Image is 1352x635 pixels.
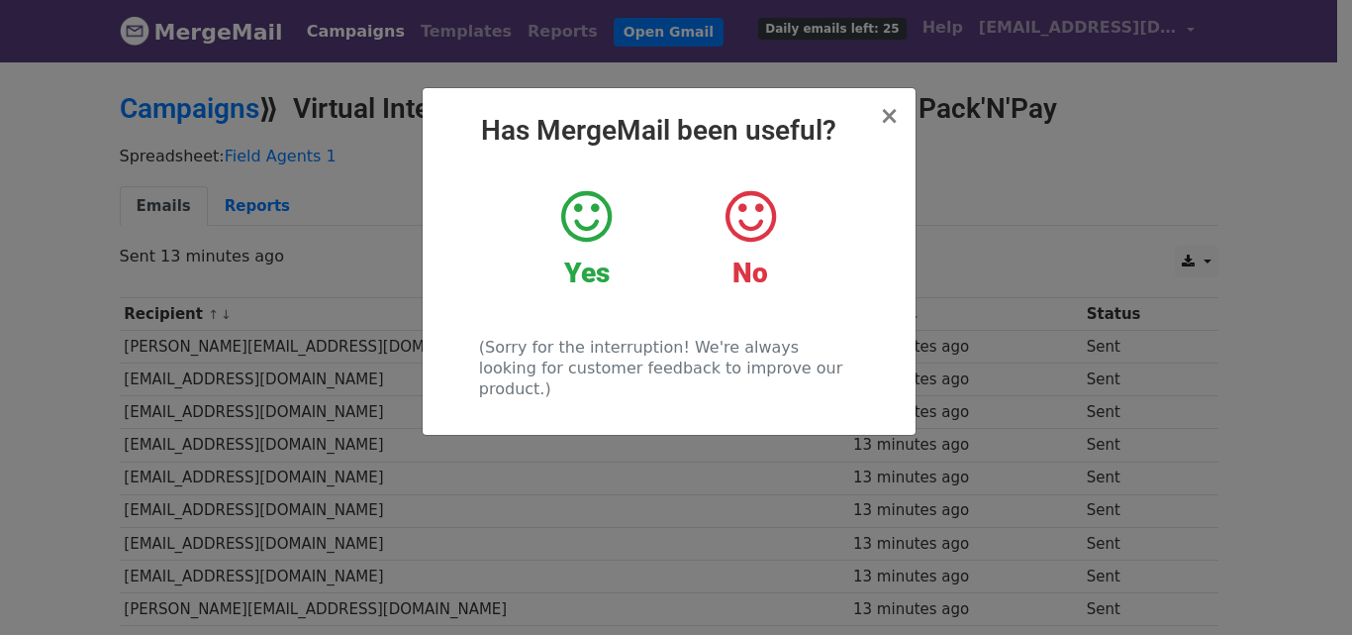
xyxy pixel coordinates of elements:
[564,257,610,289] strong: Yes
[479,337,858,399] p: (Sorry for the interruption! We're always looking for customer feedback to improve our product.)
[520,187,653,290] a: Yes
[438,114,900,148] h2: Has MergeMail been useful?
[879,104,899,128] button: Close
[683,187,817,290] a: No
[732,257,768,289] strong: No
[879,102,899,130] span: ×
